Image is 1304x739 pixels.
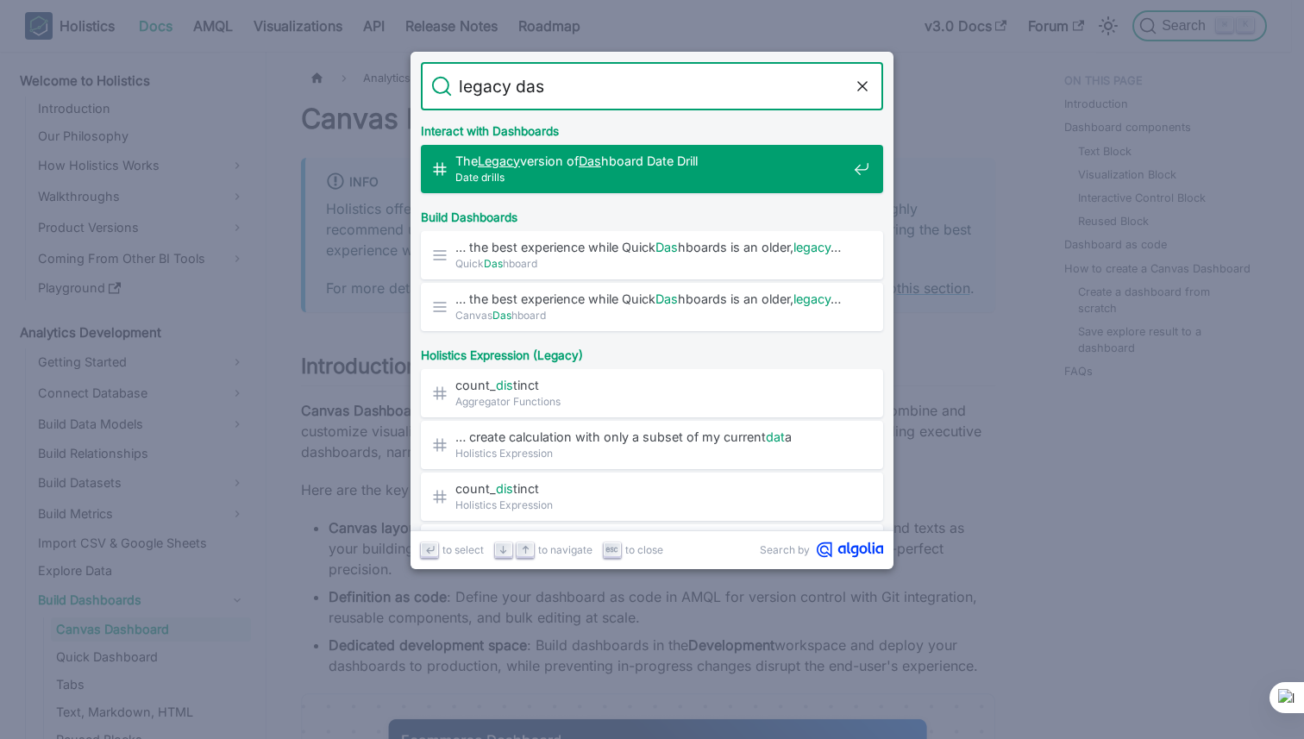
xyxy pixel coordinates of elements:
[497,543,510,556] svg: Arrow down
[417,335,887,369] div: Holistics Expression (Legacy)
[625,542,663,558] span: to close
[760,542,883,558] a: Search byAlgolia
[423,543,436,556] svg: Enter key
[793,291,831,306] mark: legacy
[793,240,831,254] mark: legacy
[478,153,520,168] mark: Legacy
[455,169,847,185] span: Date drills
[421,283,883,331] a: … the best experience while QuickDashboards is an older,legacy…CanvasDashboard
[455,377,847,393] span: count_ tinct​
[452,62,852,110] input: Search docs
[455,307,847,323] span: Canvas hboard
[817,542,883,558] svg: Algolia
[655,291,678,306] mark: Das
[417,197,887,231] div: Build Dashboards
[455,153,847,169] span: The version of hboard Date Drill​
[421,473,883,521] a: count_distinctHolistics Expression
[442,542,484,558] span: to select
[760,542,810,558] span: Search by
[455,393,847,410] span: Aggregator Functions
[455,429,847,445] span: … create calculation with only a subset of my current a​
[421,231,883,279] a: … the best experience while QuickDashboards is an older,legacy…QuickDashboard
[421,421,883,469] a: … create calculation with only a subset of my currentdata​Holistics Expression
[455,291,847,307] span: … the best experience while Quick hboards is an older, …
[455,497,847,513] span: Holistics Expression
[655,240,678,254] mark: Das
[421,369,883,417] a: count_distinct​Aggregator Functions
[492,309,511,322] mark: Das
[455,445,847,461] span: Holistics Expression
[496,378,513,392] mark: dis
[605,543,618,556] svg: Escape key
[421,524,883,573] a: date_truncHolistics Expression
[519,543,532,556] svg: Arrow up
[455,480,847,497] span: count_ tinct
[766,429,785,444] mark: dat
[455,255,847,272] span: Quick hboard
[484,257,503,270] mark: Das
[496,481,513,496] mark: dis
[579,153,601,168] mark: Das
[852,76,873,97] button: Clear the query
[538,542,592,558] span: to navigate
[421,145,883,193] a: TheLegacyversion ofDashboard Date Drill​Date drills
[417,110,887,145] div: Interact with Dashboards
[455,239,847,255] span: … the best experience while Quick hboards is an older, …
